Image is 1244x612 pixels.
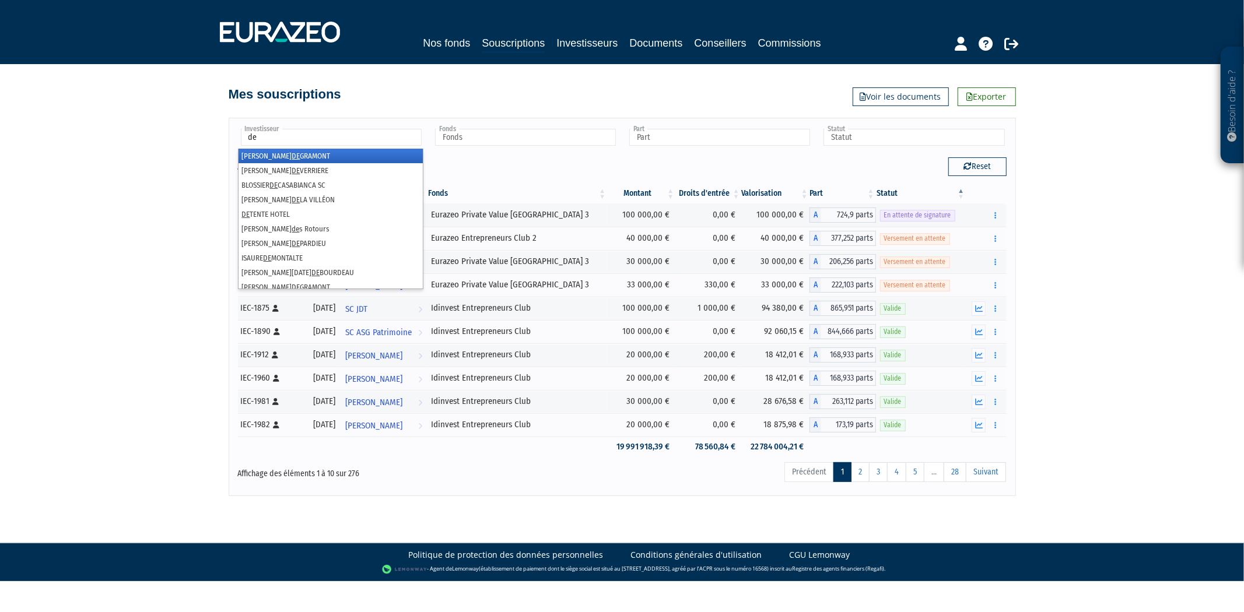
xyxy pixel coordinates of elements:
div: A - Eurazeo Private Value Europe 3 [810,277,876,293]
i: [Français] Personne physique [274,421,280,428]
a: 28 [944,462,966,482]
div: IEC-1981 [241,395,304,407]
i: Voir l'investisseur [418,322,422,343]
span: Valide [880,326,906,337]
td: 18 875,98 € [741,413,810,437]
span: Versement en attente [880,280,950,291]
th: Part: activer pour trier la colonne par ordre croissant [810,184,876,203]
span: A [810,301,821,316]
a: 1 [833,462,851,482]
a: Suivant [966,462,1006,482]
td: 94 380,00 € [741,297,810,320]
span: A [810,394,821,409]
em: DE [292,152,300,160]
span: A [810,277,821,293]
td: 18 412,01 € [741,343,810,367]
td: 330,00 € [675,273,741,297]
div: Idinvest Entrepreneurs Club [431,395,603,407]
td: 0,00 € [675,250,741,273]
span: 206,256 parts [821,254,876,269]
img: logo-lemonway.png [382,564,427,575]
div: A - Eurazeo Private Value Europe 3 [810,254,876,269]
td: 20 000,00 € [607,413,675,437]
div: Idinvest Entrepreneurs Club [431,418,603,431]
div: IEC-1960 [241,372,304,384]
img: 1732889491-logotype_eurazeo_blanc_rvb.png [220,22,340,43]
td: 200,00 € [675,367,741,390]
th: Valorisation: activer pour trier la colonne par ordre croissant [741,184,810,203]
span: Valide [880,373,906,384]
div: IEC-1890 [241,325,304,337]
td: 40 000,00 € [741,227,810,250]
li: [PERSON_NAME] PARDIEU [239,236,423,251]
a: 5 [906,462,924,482]
i: [Français] Personne physique [274,375,280,382]
a: SC JDT [341,297,427,320]
a: 4 [887,462,906,482]
i: Voir l'investisseur [418,368,422,390]
em: de [292,224,300,233]
span: SC JDT [345,298,367,320]
div: [DATE] [312,395,337,407]
td: 20 000,00 € [607,343,675,367]
em: DE [292,283,300,291]
span: [PERSON_NAME] [345,415,402,437]
span: A [810,417,821,432]
a: Politique de protection des données personnelles [409,549,604,561]
span: 263,112 parts [821,394,876,409]
div: A - Eurazeo Private Value Europe 3 [810,207,876,223]
a: Conditions générales d'utilisation [631,549,762,561]
td: 100 000,00 € [607,297,675,320]
td: 22 784 004,21 € [741,437,810,457]
td: 28 676,58 € [741,390,810,413]
a: 3 [869,462,888,482]
div: Idinvest Entrepreneurs Club [431,325,603,337]
div: Idinvest Entrepreneurs Club [431,349,603,361]
li: TENTE HOTEL [239,207,423,221]
i: [Français] Personne physique [272,351,279,358]
a: Commissions [758,35,821,51]
a: Lemonway [452,565,479,572]
span: A [810,324,821,339]
div: [DATE] [312,325,337,337]
div: IEC-1875 [241,302,304,314]
div: Eurazeo Private Value [GEOGRAPHIC_DATA] 3 [431,255,603,268]
a: CGU Lemonway [790,549,850,561]
li: BLOSSIER CASABIANCA SC [239,178,423,192]
span: Versement en attente [880,256,950,268]
em: DE [264,254,272,262]
span: [PERSON_NAME] [345,345,402,367]
td: 0,00 € [675,203,741,227]
a: Voir les documents [853,87,949,106]
a: Registre des agents financiers (Regafi) [792,565,884,572]
i: Voir l'investisseur [418,415,422,437]
div: Idinvest Entrepreneurs Club [431,372,603,384]
span: A [810,207,821,223]
a: Conseillers [695,35,747,51]
div: A - Idinvest Entrepreneurs Club [810,347,876,363]
div: [DATE] [312,372,337,384]
span: A [810,347,821,363]
span: Valide [880,420,906,431]
div: - Agent de (établissement de paiement dont le siège social est situé au [STREET_ADDRESS], agréé p... [12,564,1232,575]
td: 20 000,00 € [607,367,675,390]
em: DE [292,195,300,204]
span: Valide [880,303,906,314]
span: Versement en attente [880,233,950,244]
li: [PERSON_NAME] LA VILLÉON [239,192,423,207]
button: Reset [948,157,1007,176]
span: 724,9 parts [821,207,876,223]
div: A - Idinvest Entrepreneurs Club [810,301,876,316]
div: [DATE] [312,418,337,431]
td: 0,00 € [675,413,741,437]
span: 168,933 parts [821,347,876,363]
span: A [810,254,821,269]
a: [PERSON_NAME] [341,413,427,437]
td: 33 000,00 € [741,273,810,297]
span: 168,933 parts [821,371,876,386]
a: Souscriptions [482,35,545,53]
span: [PERSON_NAME] [345,368,402,390]
a: Investisseurs [556,35,618,51]
a: [PERSON_NAME] [341,343,427,367]
td: 30 000,00 € [607,390,675,413]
